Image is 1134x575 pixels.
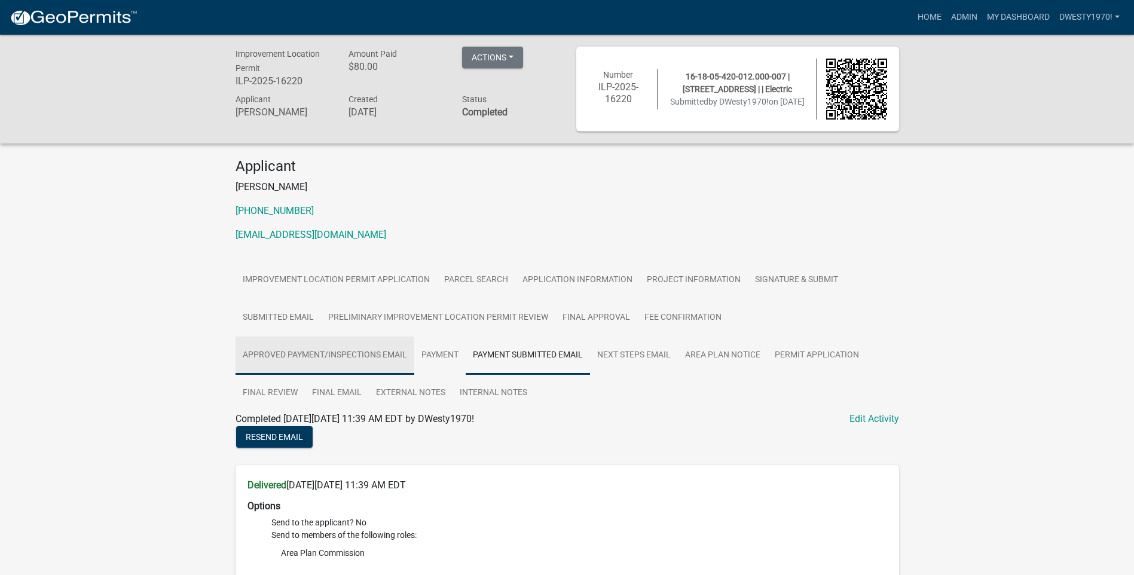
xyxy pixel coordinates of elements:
span: by DWesty1970! [708,97,769,106]
h6: [PERSON_NAME] [236,106,331,118]
a: [EMAIL_ADDRESS][DOMAIN_NAME] [236,229,386,240]
a: Preliminary Improvement Location Permit Review [321,299,555,337]
a: Area Plan Notice [678,337,768,375]
span: Completed [DATE][DATE] 11:39 AM EDT by DWesty1970! [236,413,474,424]
li: Send to the applicant? No [271,516,887,529]
span: Amount Paid [349,49,397,59]
h6: $80.00 [349,61,444,72]
a: Home [913,6,946,29]
span: Improvement Location Permit [236,49,320,73]
button: Resend Email [236,426,313,448]
a: Signature & Submit [748,261,845,299]
span: Created [349,94,378,104]
p: [PERSON_NAME] [236,180,899,194]
a: Project Information [640,261,748,299]
a: Approved Payment/Inspections Email [236,337,414,375]
h6: ILP-2025-16220 [236,75,331,87]
a: Submitted Email [236,299,321,337]
span: Status [462,94,487,104]
a: Parcel search [437,261,515,299]
strong: Options [247,500,280,512]
a: Next Steps Email [590,337,678,375]
a: DWesty1970! [1054,6,1124,29]
span: Applicant [236,94,271,104]
a: Fee Confirmation [637,299,729,337]
a: Final Email [305,374,369,412]
a: Payment [414,337,466,375]
h4: Applicant [236,158,899,175]
li: Area Plan Commission [271,544,887,562]
a: Final Review [236,374,305,412]
span: Submitted on [DATE] [670,97,805,106]
a: Application Information [515,261,640,299]
a: Final Approval [555,299,637,337]
h6: ILP-2025-16220 [588,81,649,104]
li: Send to members of the following roles: [271,529,887,564]
span: Number [603,70,633,79]
span: Resend Email [246,432,303,441]
span: 16-18-05-420-012.000-007 | [STREET_ADDRESS] | | Electric [683,72,792,94]
strong: Completed [462,106,508,118]
a: External Notes [369,374,453,412]
a: My Dashboard [982,6,1054,29]
h6: [DATE][DATE] 11:39 AM EDT [247,479,887,491]
a: Payment Submitted Email [466,337,590,375]
a: Permit Application [768,337,866,375]
a: [PHONE_NUMBER] [236,205,314,216]
h6: [DATE] [349,106,444,118]
a: Admin [946,6,982,29]
button: Actions [462,47,523,68]
a: Internal Notes [453,374,534,412]
a: Improvement Location Permit Application [236,261,437,299]
img: QR code [826,59,887,120]
strong: Delivered [247,479,286,491]
a: Edit Activity [849,412,899,426]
